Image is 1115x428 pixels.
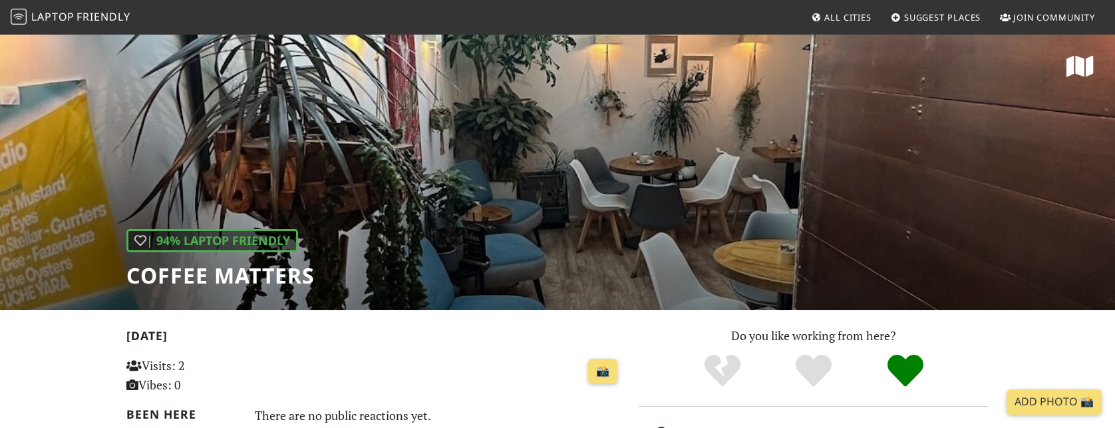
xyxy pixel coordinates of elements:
[31,9,75,24] span: Laptop
[824,11,872,23] span: All Cities
[126,263,315,288] h1: Coffee Matters
[677,353,768,389] div: No
[860,353,951,389] div: Definitely!
[995,5,1100,29] a: Join Community
[126,229,298,252] div: | 94% Laptop Friendly
[588,359,617,384] a: 📸
[126,407,239,421] h2: Been here
[126,329,623,348] h2: [DATE]
[1007,389,1102,415] a: Add Photo 📸
[768,353,860,389] div: Yes
[126,356,281,395] p: Visits: 2 Vibes: 0
[1013,11,1095,23] span: Join Community
[11,9,27,25] img: LaptopFriendly
[77,9,130,24] span: Friendly
[639,326,989,345] p: Do you like working from here?
[11,6,130,29] a: LaptopFriendly LaptopFriendly
[255,405,623,426] div: There are no public reactions yet.
[806,5,877,29] a: All Cities
[885,5,987,29] a: Suggest Places
[904,11,981,23] span: Suggest Places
